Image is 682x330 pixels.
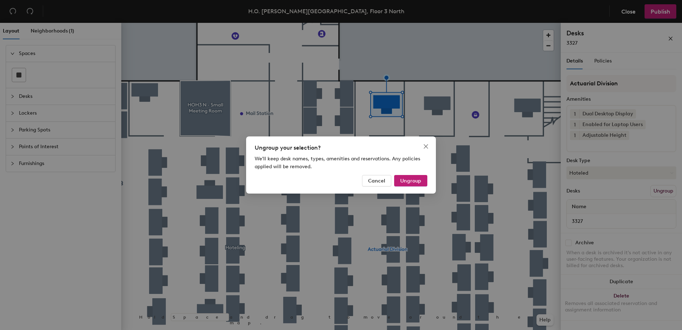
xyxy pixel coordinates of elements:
[400,178,421,184] span: Ungroup
[368,178,385,184] span: Cancel
[423,144,429,149] span: close
[420,144,432,149] span: Close
[420,141,432,152] button: Close
[255,144,427,152] div: Ungroup your selection?
[255,156,420,170] span: We'll keep desk names, types, amenities and reservations. Any policies applied will be removed.
[394,175,427,186] button: Ungroup
[362,175,391,186] button: Cancel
